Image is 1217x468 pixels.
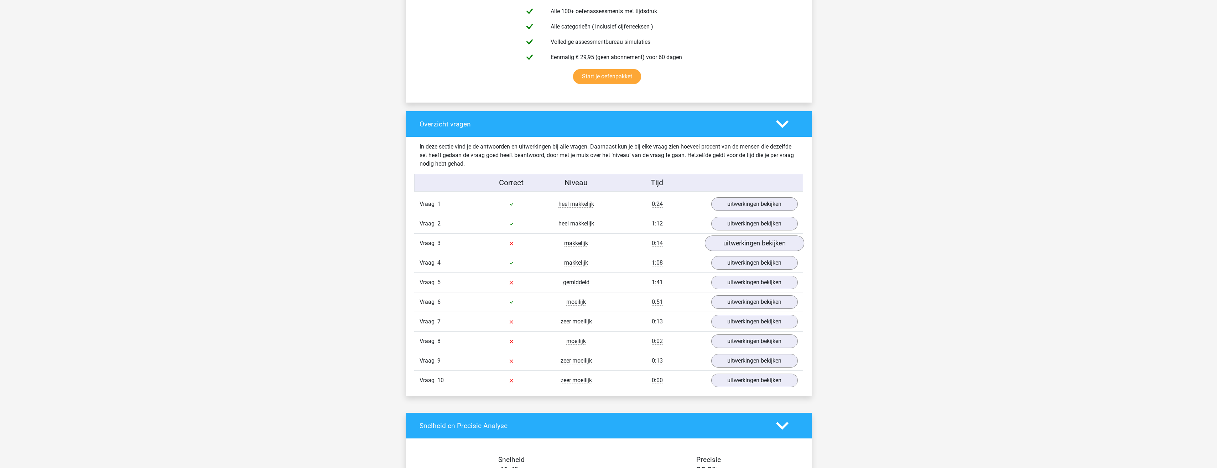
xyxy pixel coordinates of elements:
h4: Overzicht vragen [420,120,765,128]
span: 0:00 [652,377,663,384]
span: makkelijk [564,240,588,247]
span: 0:13 [652,318,663,325]
span: 1:41 [652,279,663,286]
span: Vraag [420,357,437,365]
span: 2 [437,220,441,227]
a: uitwerkingen bekijken [711,197,798,211]
span: Vraag [420,278,437,287]
span: heel makkelijk [558,201,594,208]
span: 5 [437,279,441,286]
span: zeer moeilijk [561,357,592,364]
span: Vraag [420,317,437,326]
span: heel makkelijk [558,220,594,227]
span: 0:51 [652,298,663,306]
div: Niveau [544,177,609,188]
a: uitwerkingen bekijken [711,374,798,387]
div: Tijd [608,177,706,188]
span: Vraag [420,219,437,228]
span: 10 [437,377,444,384]
span: Vraag [420,259,437,267]
a: uitwerkingen bekijken [711,315,798,328]
span: Vraag [420,376,437,385]
div: Correct [479,177,544,188]
a: Start je oefenpakket [573,69,641,84]
span: 4 [437,259,441,266]
span: makkelijk [564,259,588,266]
h4: Snelheid en Precisie Analyse [420,422,765,430]
span: 6 [437,298,441,305]
span: 0:24 [652,201,663,208]
h4: Snelheid [420,456,603,464]
a: uitwerkingen bekijken [711,295,798,309]
a: uitwerkingen bekijken [711,276,798,289]
span: 7 [437,318,441,325]
span: 0:14 [652,240,663,247]
span: Vraag [420,239,437,248]
a: uitwerkingen bekijken [711,217,798,230]
span: 3 [437,240,441,246]
span: 1:08 [652,259,663,266]
span: moeilijk [566,298,586,306]
span: 1 [437,201,441,207]
span: Vraag [420,337,437,345]
a: uitwerkingen bekijken [711,334,798,348]
span: zeer moeilijk [561,318,592,325]
span: 1:12 [652,220,663,227]
a: uitwerkingen bekijken [711,354,798,368]
span: gemiddeld [563,279,589,286]
h4: Precisie [617,456,801,464]
div: In deze sectie vind je de antwoorden en uitwerkingen bij alle vragen. Daarnaast kun je bij elke v... [414,142,803,168]
a: uitwerkingen bekijken [711,256,798,270]
span: 0:13 [652,357,663,364]
span: 8 [437,338,441,344]
span: Vraag [420,200,437,208]
a: uitwerkingen bekijken [704,235,804,251]
span: Vraag [420,298,437,306]
span: zeer moeilijk [561,377,592,384]
span: 0:02 [652,338,663,345]
span: 9 [437,357,441,364]
span: moeilijk [566,338,586,345]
